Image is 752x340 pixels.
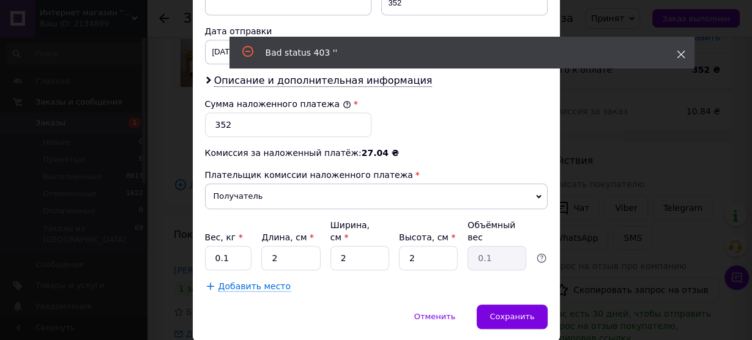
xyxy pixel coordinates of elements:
label: Ширина, см [330,220,370,242]
span: Сохранить [490,312,534,321]
label: Вес, кг [205,232,243,242]
span: Описание и дополнительная информация [214,75,433,87]
label: Высота, см [399,232,455,242]
div: Комиссия за наложенный платёж: [205,147,548,159]
span: Отменить [414,312,456,321]
span: Плательщик комиссии наложенного платежа [205,170,413,180]
span: 27.04 ₴ [362,148,399,158]
div: Дата отправки [205,25,371,37]
label: Сумма наложенного платежа [205,99,351,109]
span: Получатель [205,183,548,209]
div: Bad status 403 '' [266,46,646,59]
label: Длина, см [261,232,313,242]
div: Объёмный вес [467,219,526,243]
span: Добавить место [218,281,291,292]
